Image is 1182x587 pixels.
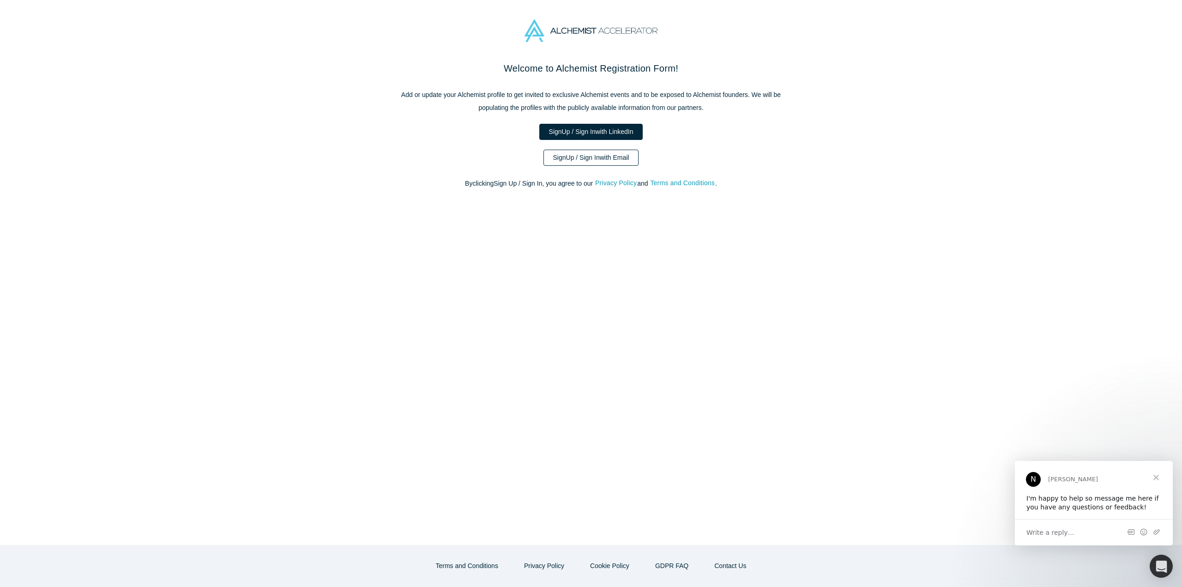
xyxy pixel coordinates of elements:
img: Alchemist Accelerator Logo [525,19,657,42]
iframe: Intercom live chat message [1015,461,1173,545]
button: Terms and Conditions [426,558,508,574]
p: By clicking Sign Up / Sign In , you agree to our and . [397,179,785,188]
h2: Welcome to Alchemist Registration Form! [397,61,785,75]
button: Terms and Conditions [650,178,715,188]
button: Privacy Policy [595,178,637,188]
a: SignUp / Sign Inwith LinkedIn [539,124,643,140]
a: SignUp / Sign Inwith Email [543,150,639,166]
a: GDPR FAQ [645,558,698,574]
button: Contact Us [705,558,756,574]
p: Add or update your Alchemist profile to get invited to exclusive Alchemist events and to be expos... [397,88,785,114]
button: Privacy Policy [514,558,574,574]
button: Cookie Policy [580,558,639,574]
